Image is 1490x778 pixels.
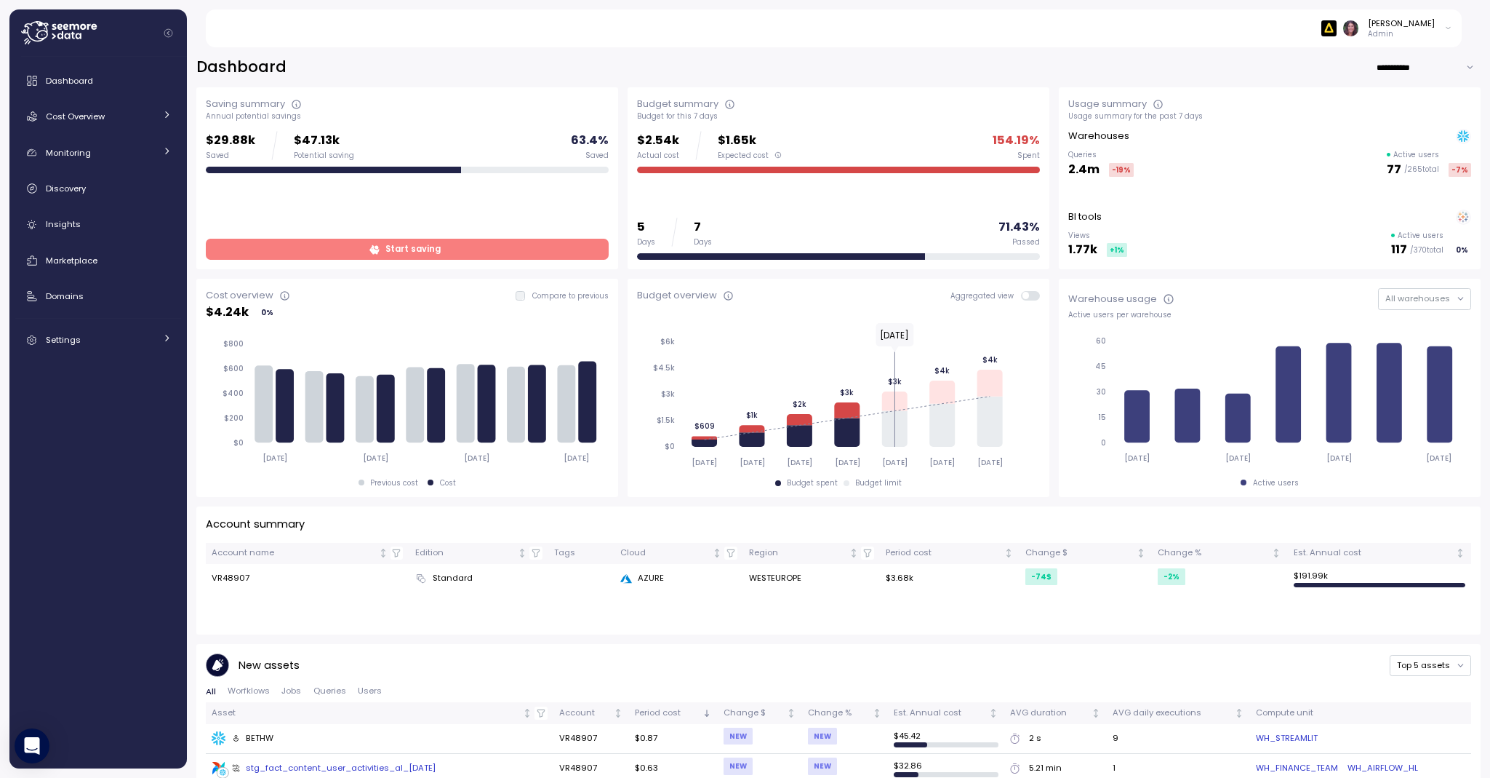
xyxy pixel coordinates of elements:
[1012,237,1040,247] div: Passed
[894,707,986,720] div: Est. Annual cost
[232,762,436,775] div: stg_fact_content_user_activities_al_[DATE]
[629,702,718,723] th: Period costSorted descending
[840,388,854,397] tspan: $3k
[1288,543,1471,564] th: Est. Annual costNot sorted
[465,453,490,463] tspan: [DATE]
[1017,151,1040,161] div: Spent
[1387,160,1401,180] p: 77
[1398,231,1443,241] p: Active users
[378,548,388,558] div: Not sorted
[880,543,1020,564] th: Period costNot sorted
[46,334,81,346] span: Settings
[1327,453,1353,463] tspan: [DATE]
[1404,164,1439,175] p: / 265 total
[206,516,305,533] p: Account summary
[694,218,712,237] p: 7
[718,131,782,151] p: $1.65k
[517,548,527,558] div: Not sorted
[1378,288,1471,309] button: All warehouses
[1101,438,1106,448] tspan: 0
[808,758,837,774] div: NEW
[223,339,244,349] tspan: $800
[1390,655,1471,676] button: Top 5 assets
[724,707,784,720] div: Change $
[1393,150,1439,160] p: Active users
[1020,543,1152,564] th: Change $Not sorted
[440,478,456,488] div: Cost
[637,218,655,237] p: 5
[888,724,1004,754] td: $ 45.42
[724,758,753,774] div: NEW
[1136,548,1146,558] div: Not sorted
[433,572,473,585] span: Standard
[1226,453,1251,463] tspan: [DATE]
[661,389,675,399] tspan: $3k
[46,75,93,87] span: Dashboard
[793,400,806,409] tspan: $2k
[1449,163,1471,177] div: -7 %
[1095,362,1106,371] tspan: 45
[553,724,629,754] td: VR48907
[982,355,997,365] tspan: $4k
[159,28,177,39] button: Collapse navigation
[553,702,629,723] th: AccountNot sorted
[1029,732,1041,745] div: 2 s
[1125,453,1150,463] tspan: [DATE]
[223,364,244,373] tspan: $600
[1068,310,1471,320] div: Active users per warehouse
[702,708,712,718] div: Sorted descending
[749,547,846,560] div: Region
[692,458,717,467] tspan: [DATE]
[15,174,181,203] a: Discovery
[206,288,273,303] div: Cost overview
[855,478,902,488] div: Budget limit
[1025,568,1057,585] div: -74 $
[1004,548,1014,558] div: Not sorted
[239,657,300,674] p: New assets
[1410,245,1443,255] p: / 370 total
[206,702,553,723] th: AssetNot sorted
[1068,129,1129,143] p: Warehouses
[620,547,710,560] div: Cloud
[564,453,590,463] tspan: [DATE]
[1321,20,1337,36] img: 6628aa71fabf670d87b811be.PNG
[629,724,718,754] td: $0.87
[637,111,1040,122] div: Budget for this 7 days
[998,218,1040,237] p: 71.43 %
[294,151,354,161] div: Potential saving
[233,438,244,448] tspan: $0
[637,288,717,303] div: Budget overview
[46,147,91,159] span: Monitoring
[228,687,270,695] span: Worfklows
[532,291,609,301] p: Compare to previous
[15,66,181,95] a: Dashboard
[1107,702,1250,723] th: AVG daily executionsNot sorted
[614,543,743,564] th: CloudNot sorted
[1096,336,1106,346] tspan: 60
[1107,724,1250,754] td: 9
[223,389,244,398] tspan: $400
[1004,702,1107,723] th: AVG durationNot sorted
[1068,150,1134,160] p: Queries
[1368,29,1435,39] p: Admin
[694,421,714,431] tspan: $609
[46,255,97,266] span: Marketplace
[787,458,812,467] tspan: [DATE]
[15,325,181,354] a: Settings
[1091,708,1101,718] div: Not sorted
[1288,564,1471,593] td: $ 191.99k
[232,732,274,745] div: BETHW
[849,548,859,558] div: Not sorted
[834,458,860,467] tspan: [DATE]
[212,761,548,776] a: stg_fact_content_user_activities_al_[DATE]
[1256,732,1318,745] a: WH_STREAMLIT
[872,708,882,718] div: Not sorted
[718,702,802,723] th: Change $Not sorted
[1029,762,1062,775] div: 5.21 min
[370,478,418,488] div: Previous cost
[1343,20,1358,36] img: ACg8ocLDuIZlR5f2kIgtapDwVC7yp445s3OgbrQTIAV7qYj8P05r5pI=s96-c
[415,547,516,560] div: Edition
[1256,762,1338,775] a: WH_FINANCE_TEAM
[1158,547,1269,560] div: Change %
[653,363,675,373] tspan: $4.5k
